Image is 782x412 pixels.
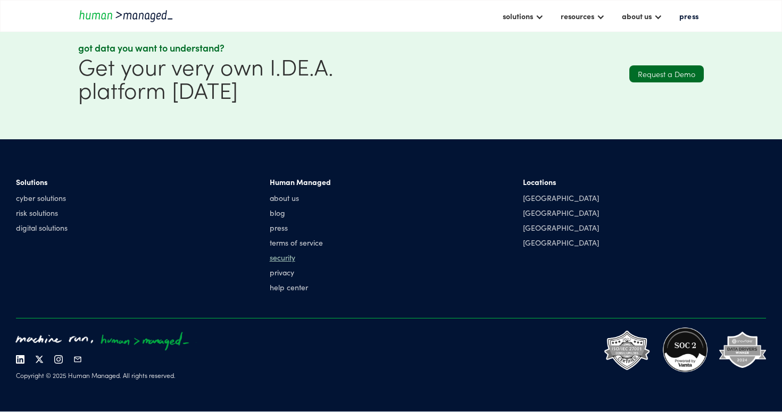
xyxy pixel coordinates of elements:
div: [GEOGRAPHIC_DATA] [523,207,599,218]
a: press [674,7,704,25]
div: Copyright © 2025 Human Managed. All rights reserved. [16,371,197,380]
div: Got data you want to understand? [78,41,386,54]
img: machine run, human managed [10,326,197,355]
div: solutions [503,10,533,22]
div: about us [622,10,652,22]
div: Human Managed [270,176,331,187]
h1: Get your very own I.DE.A. platform [DATE] [78,54,386,101]
a: privacy [270,267,331,278]
div: Solutions [16,176,68,187]
a: Request a Demo [629,65,704,82]
a: blog [270,207,331,218]
a: digital solutions [16,222,68,233]
div: [GEOGRAPHIC_DATA] [523,192,599,203]
a: help center [270,282,331,292]
div: resources [555,7,610,25]
div: Locations [523,176,599,187]
div: [GEOGRAPHIC_DATA] [523,222,599,233]
div: about us [617,7,668,25]
a: security [270,252,331,263]
div: resources [561,10,594,22]
a: terms of service [270,237,331,248]
a: risk solutions [16,207,68,218]
div: solutions [497,7,549,25]
a: cyber solutions [16,192,68,203]
div: [GEOGRAPHIC_DATA] [523,237,599,248]
a: home [78,9,174,23]
a: about us [270,192,331,203]
a: press [270,222,331,233]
